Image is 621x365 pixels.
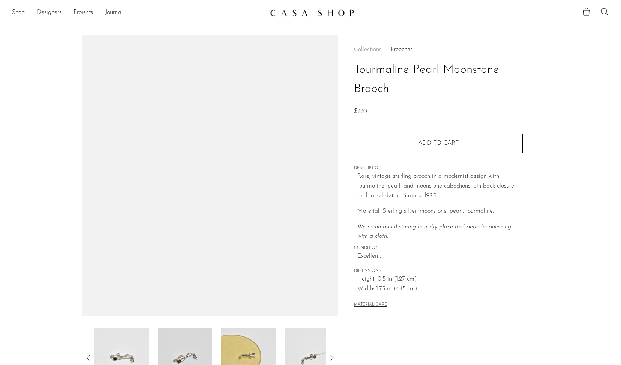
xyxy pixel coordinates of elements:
[357,284,523,294] span: Width: 1.75 in (4.45 cm)
[357,172,523,201] p: Rare, vintage sterling brooch in a modernist design with tourmaline, pearl, and moonstone cabocho...
[354,134,523,153] button: Add to cart
[357,252,523,261] span: Excellent.
[354,268,523,275] span: DIMENSIONS
[12,6,264,19] nav: Desktop navigation
[354,47,381,53] span: Collections
[357,275,523,284] span: Height: 0.5 in (1.27 cm)
[418,140,459,146] span: Add to cart
[12,8,25,18] a: Shop
[390,47,412,53] a: Brooches
[357,207,523,216] p: Material: Sterling silver, moonstone, pearl, tourmaline.
[354,245,523,252] span: CONDITION
[354,108,367,114] span: $220
[37,8,61,18] a: Designers
[354,302,387,308] button: MATERIAL CARE
[73,8,93,18] a: Projects
[357,224,511,240] i: We recommend storing in a dry place and periodic polishing with a cloth.
[426,193,437,199] em: 925.
[12,6,264,19] ul: NEW HEADER MENU
[354,165,523,172] span: DESCRIPTION
[354,60,523,99] h1: Tourmaline Pearl Moonstone Brooch
[354,47,523,53] nav: Breadcrumbs
[105,8,123,18] a: Journal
